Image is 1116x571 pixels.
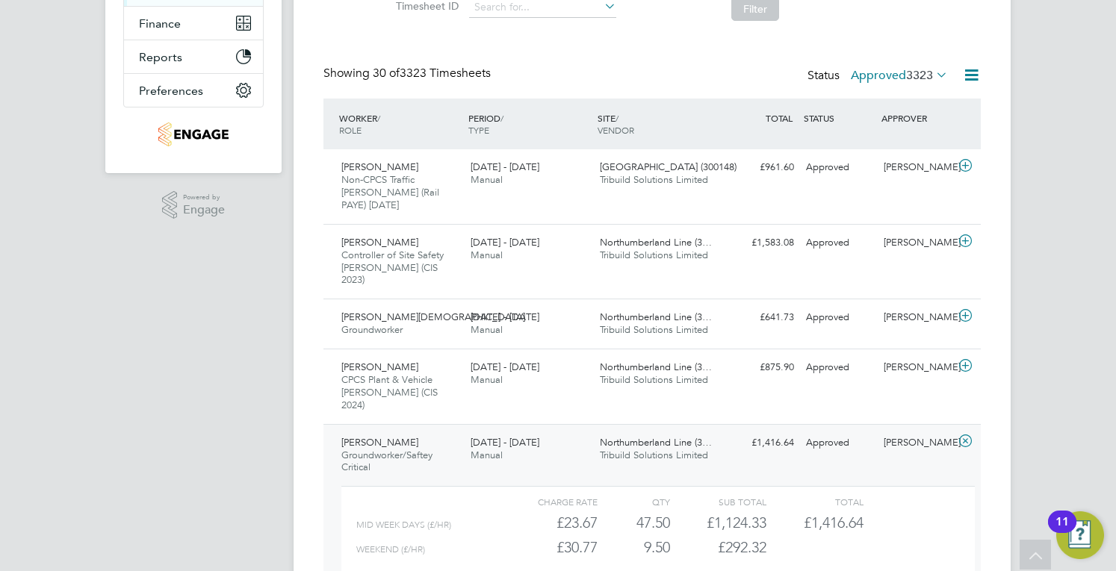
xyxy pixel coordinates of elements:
[162,191,226,219] a: Powered byEngage
[124,74,263,107] button: Preferences
[800,231,878,255] div: Approved
[600,449,708,461] span: Tribuild Solutions Limited
[600,323,708,336] span: Tribuild Solutions Limited
[616,112,619,124] span: /
[600,236,712,249] span: Northumberland Line (3…
[501,535,598,560] div: £30.77
[323,66,494,81] div: Showing
[341,311,525,323] span: [PERSON_NAME][DEMOGRAPHIC_DATA]
[471,311,539,323] span: [DATE] - [DATE]
[124,40,263,73] button: Reports
[471,323,503,336] span: Manual
[341,373,438,411] span: CPCS Plant & Vehicle [PERSON_NAME] (CIS 2024)
[471,173,503,186] span: Manual
[500,112,503,124] span: /
[722,355,800,380] div: £875.90
[335,104,465,143] div: WORKER
[377,112,380,124] span: /
[356,519,451,530] span: Mid Week Days (£/HR)
[878,231,955,255] div: [PERSON_NAME]
[1055,522,1069,541] div: 11
[800,305,878,330] div: Approved
[341,436,418,449] span: [PERSON_NAME]
[341,249,444,287] span: Controller of Site Safety [PERSON_NAME] (CIS 2023)
[906,68,933,83] span: 3323
[373,66,491,81] span: 3323 Timesheets
[598,535,670,560] div: 9.50
[339,124,362,136] span: ROLE
[341,361,418,373] span: [PERSON_NAME]
[501,493,598,511] div: Charge rate
[468,124,489,136] span: TYPE
[341,173,439,211] span: Non-CPCS Traffic [PERSON_NAME] (Rail PAYE) [DATE]
[471,160,539,173] span: [DATE] - [DATE]
[878,104,955,131] div: APPROVER
[722,231,800,255] div: £1,583.08
[878,155,955,180] div: [PERSON_NAME]
[851,68,948,83] label: Approved
[600,249,708,261] span: Tribuild Solutions Limited
[598,493,670,511] div: QTY
[878,355,955,380] div: [PERSON_NAME]
[600,311,712,323] span: Northumberland Line (3…
[341,449,433,474] span: Groundworker/Saftey Critical
[766,493,863,511] div: Total
[471,236,539,249] span: [DATE] - [DATE]
[341,323,403,336] span: Groundworker
[800,431,878,455] div: Approved
[373,66,400,81] span: 30 of
[501,511,598,535] div: £23.67
[600,436,712,449] span: Northumberland Line (3…
[600,361,712,373] span: Northumberland Line (3…
[670,535,766,560] div: £292.32
[471,436,539,449] span: [DATE] - [DATE]
[722,305,800,330] div: £641.73
[594,104,723,143] div: SITE
[598,124,634,136] span: VENDOR
[341,236,418,249] span: [PERSON_NAME]
[341,160,418,173] span: [PERSON_NAME]
[471,449,503,461] span: Manual
[800,155,878,180] div: Approved
[722,431,800,455] div: £1,416.64
[670,493,766,511] div: Sub Total
[139,16,181,31] span: Finance
[183,204,225,216] span: Engage
[465,104,594,143] div: PERIOD
[1056,511,1104,559] button: Open Resource Center, 11 new notifications
[356,544,425,555] span: Weekend (£/HR)
[158,122,228,146] img: tribuildsolutions-logo-retina.png
[598,511,670,535] div: 47.50
[183,191,225,204] span: Powered by
[722,155,800,180] div: £961.60
[878,305,955,330] div: [PERSON_NAME]
[800,355,878,380] div: Approved
[600,173,708,186] span: Tribuild Solutions Limited
[600,160,737,173] span: [GEOGRAPHIC_DATA] (300148)
[766,112,793,124] span: TOTAL
[600,373,708,386] span: Tribuild Solutions Limited
[807,66,951,87] div: Status
[139,50,182,64] span: Reports
[124,7,263,40] button: Finance
[800,104,878,131] div: STATUS
[471,373,503,386] span: Manual
[471,249,503,261] span: Manual
[139,84,203,98] span: Preferences
[471,361,539,373] span: [DATE] - [DATE]
[878,431,955,455] div: [PERSON_NAME]
[123,122,264,146] a: Go to home page
[670,511,766,535] div: £1,124.33
[804,514,864,531] span: £1,416.64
